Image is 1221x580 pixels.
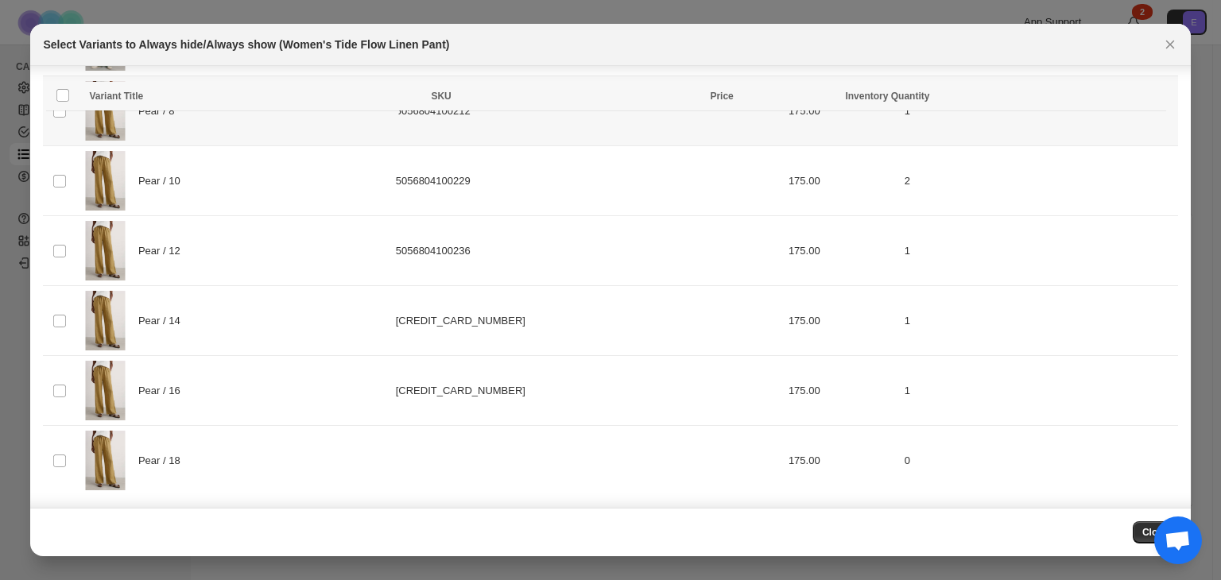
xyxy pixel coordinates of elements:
[900,356,1178,426] td: 1
[900,286,1178,356] td: 1
[784,356,900,426] td: 175.00
[391,76,784,146] td: 5056804100212
[1154,516,1202,564] a: Open chat
[900,426,1178,496] td: 0
[784,426,900,496] td: 175.00
[43,37,449,52] h2: Select Variants to Always hide/Always show (Women's Tide Flow Linen Pant)
[784,76,900,146] td: 175.00
[89,91,143,102] span: Variant Title
[138,383,189,399] span: Pear / 16
[784,146,900,216] td: 175.00
[845,91,929,102] span: Inventory Quantity
[1142,526,1169,539] span: Close
[86,291,126,350] img: tide-flow-wide-leg-linen-trousers-womens-linen-pants-seasalt.jpg
[138,103,183,119] span: Pear / 8
[138,453,189,469] span: Pear / 18
[86,221,126,280] img: tide-flow-wide-leg-linen-trousers-womens-linen-pants-seasalt.jpg
[86,151,126,211] img: tide-flow-wide-leg-linen-trousers-womens-linen-pants-seasalt.jpg
[86,81,126,141] img: tide-flow-wide-leg-linen-trousers-womens-linen-pants-seasalt.jpg
[138,313,189,329] span: Pear / 14
[391,216,784,286] td: 5056804100236
[86,431,126,490] img: tide-flow-wide-leg-linen-trousers-womens-linen-pants-seasalt.jpg
[391,356,784,426] td: [CREDIT_CARD_NUMBER]
[1133,521,1178,543] button: Close
[391,286,784,356] td: [CREDIT_CARD_NUMBER]
[138,243,189,259] span: Pear / 12
[138,173,189,189] span: Pear / 10
[1159,33,1181,56] button: Close
[86,361,126,420] img: tide-flow-wide-leg-linen-trousers-womens-linen-pants-seasalt.jpg
[784,216,900,286] td: 175.00
[391,146,784,216] td: 5056804100229
[431,91,451,102] span: SKU
[900,216,1178,286] td: 1
[900,76,1178,146] td: 1
[784,286,900,356] td: 175.00
[710,91,733,102] span: Price
[900,146,1178,216] td: 2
